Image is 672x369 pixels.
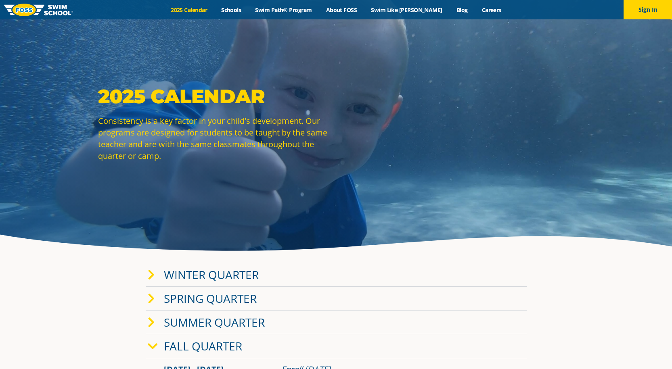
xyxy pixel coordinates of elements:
[164,338,242,354] a: Fall Quarter
[98,85,265,108] strong: 2025 Calendar
[475,6,508,14] a: Careers
[364,6,450,14] a: Swim Like [PERSON_NAME]
[319,6,364,14] a: About FOSS
[449,6,475,14] a: Blog
[214,6,248,14] a: Schools
[164,6,214,14] a: 2025 Calendar
[4,4,73,16] img: FOSS Swim School Logo
[164,267,259,282] a: Winter Quarter
[98,115,332,162] p: Consistency is a key factor in your child's development. Our programs are designed for students t...
[164,315,265,330] a: Summer Quarter
[164,291,257,306] a: Spring Quarter
[248,6,319,14] a: Swim Path® Program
